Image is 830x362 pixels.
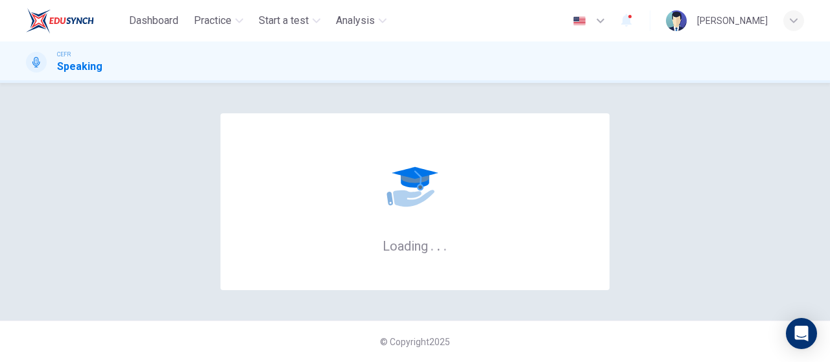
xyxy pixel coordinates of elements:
button: Dashboard [124,9,184,32]
span: Dashboard [129,13,178,28]
h6: . [430,234,434,255]
span: © Copyright 2025 [380,337,450,347]
span: Analysis [336,13,375,28]
h6: . [436,234,441,255]
img: EduSynch logo [26,8,94,34]
button: Analysis [331,9,392,32]
a: EduSynch logo [26,8,124,34]
div: Open Intercom Messenger [786,318,817,349]
span: Practice [194,13,231,28]
span: Start a test [259,13,309,28]
img: Profile picture [666,10,687,31]
h1: Speaking [57,59,102,74]
img: en [571,16,587,26]
span: CEFR [57,50,71,59]
button: Practice [189,9,248,32]
div: [PERSON_NAME] [697,13,768,28]
h6: . [443,234,447,255]
button: Start a test [254,9,326,32]
h6: Loading [383,237,447,254]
